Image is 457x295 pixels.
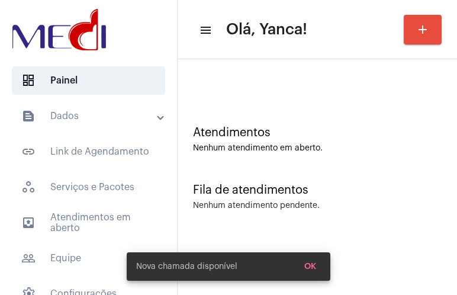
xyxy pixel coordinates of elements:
div: Nenhum atendimento pendente. [193,201,320,210]
button: OK [295,256,326,277]
mat-panel-title: Dados [21,109,158,123]
mat-expansion-panel-header: sidenav iconDados [7,102,177,130]
span: Nova chamada disponível [136,261,237,272]
mat-icon: sidenav icon [21,109,36,123]
mat-icon: add [416,23,430,37]
mat-icon: sidenav icon [21,145,36,159]
span: Serviços e Pacotes [12,173,165,201]
span: sidenav icon [21,73,36,88]
span: sidenav icon [21,180,36,194]
mat-icon: sidenav icon [21,251,36,265]
span: Olá, Yanca! [226,20,307,39]
span: Equipe [12,244,165,272]
span: OK [304,262,316,271]
span: Link de Agendamento [12,137,165,166]
img: d3a1b5fa-500b-b90f-5a1c-719c20e9830b.png [9,6,109,53]
span: Atendimentos em aberto [12,209,165,237]
div: Nenhum atendimento em aberto. [193,144,442,153]
mat-icon: sidenav icon [199,23,211,37]
div: Atendimentos [193,126,442,139]
mat-icon: sidenav icon [21,216,36,230]
span: Painel [12,66,165,95]
div: Fila de atendimentos [193,184,442,197]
